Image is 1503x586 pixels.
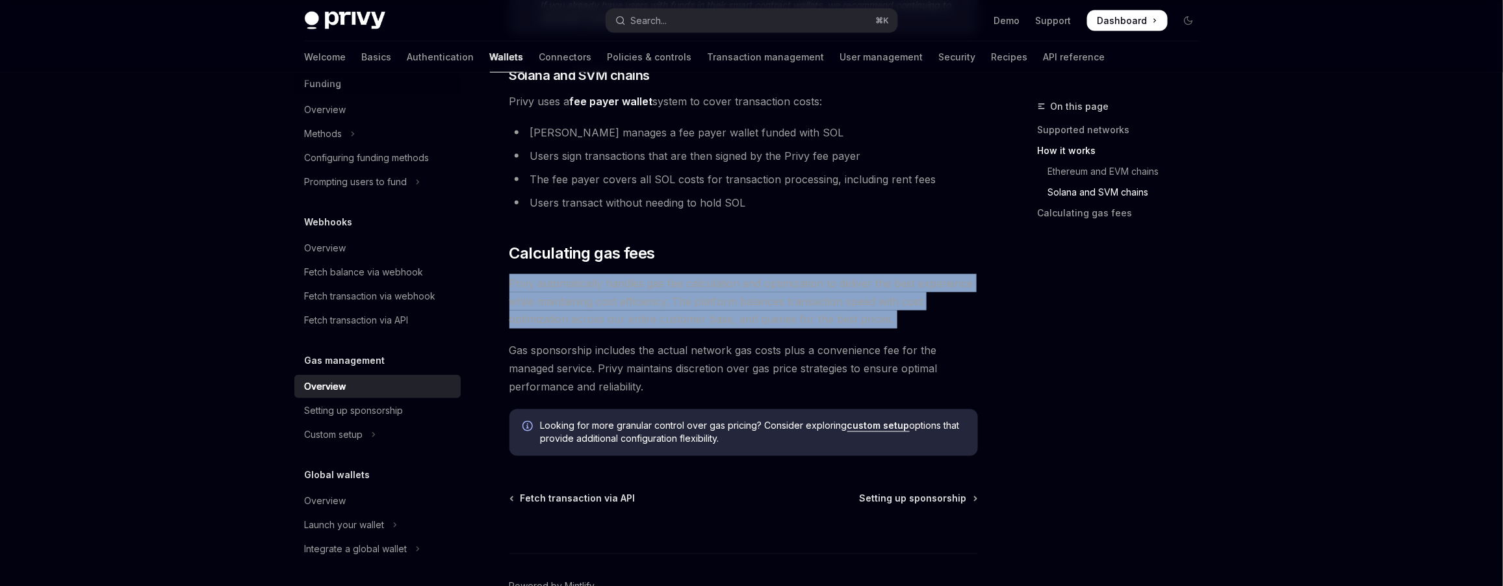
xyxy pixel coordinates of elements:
[522,421,535,434] svg: Info
[305,379,346,394] div: Overview
[509,147,978,165] li: Users sign transactions that are then signed by the Privy fee payer
[294,375,461,398] a: Overview
[1036,14,1072,27] a: Support
[294,122,461,146] button: Toggle Methods section
[1038,182,1209,203] a: Solana and SVM chains
[509,66,650,84] span: Solana and SVM chains
[939,42,976,73] a: Security
[570,95,653,108] strong: fee payer wallet
[608,42,692,73] a: Policies & controls
[305,264,424,280] div: Fetch balance via webhook
[606,9,897,32] button: Open search
[305,174,407,190] div: Prompting users to fund
[294,489,461,513] a: Overview
[305,427,363,442] div: Custom setup
[1178,10,1199,31] button: Toggle dark mode
[509,170,978,188] li: The fee payer covers all SOL costs for transaction processing, including rent fees
[305,150,430,166] div: Configuring funding methods
[305,467,370,483] h5: Global wallets
[305,12,385,30] img: dark logo
[1051,99,1109,114] span: On this page
[490,42,524,73] a: Wallets
[305,126,342,142] div: Methods
[1044,42,1105,73] a: API reference
[305,214,353,230] h5: Webhooks
[305,102,346,118] div: Overview
[541,420,965,446] span: Looking for more granular control over gas pricing? Consider exploring options that provide addit...
[305,353,385,368] h5: Gas management
[847,420,910,432] a: custom setup
[294,423,461,446] button: Toggle Custom setup section
[1038,140,1209,161] a: How it works
[509,194,978,212] li: Users transact without needing to hold SOL
[305,403,404,418] div: Setting up sponsorship
[294,98,461,121] a: Overview
[305,493,346,509] div: Overview
[294,146,461,170] a: Configuring funding methods
[294,170,461,194] button: Toggle Prompting users to fund section
[305,288,436,304] div: Fetch transaction via webhook
[294,261,461,284] a: Fetch balance via webhook
[509,274,978,329] span: Privy automatically handles gas fee calculation and optimization to deliver the best experience w...
[992,42,1028,73] a: Recipes
[509,123,978,142] li: [PERSON_NAME] manages a fee payer wallet funded with SOL
[294,399,461,422] a: Setting up sponsorship
[294,236,461,260] a: Overview
[294,285,461,308] a: Fetch transaction via webhook
[305,541,407,557] div: Integrate a global wallet
[305,517,385,533] div: Launch your wallet
[1038,120,1209,140] a: Supported networks
[840,42,923,73] a: User management
[305,42,346,73] a: Welcome
[305,240,346,256] div: Overview
[708,42,825,73] a: Transaction management
[876,16,890,26] span: ⌘ K
[1098,14,1148,27] span: Dashboard
[362,42,392,73] a: Basics
[1087,10,1168,31] a: Dashboard
[294,537,461,561] button: Toggle Integrate a global wallet section
[1038,203,1209,223] a: Calculating gas fees
[509,342,978,396] span: Gas sponsorship includes the actual network gas costs plus a convenience fee for the managed serv...
[509,92,978,110] span: Privy uses a system to cover transaction costs:
[294,309,461,332] a: Fetch transaction via API
[860,492,977,505] a: Setting up sponsorship
[305,312,409,328] div: Fetch transaction via API
[994,14,1020,27] a: Demo
[631,13,667,29] div: Search...
[509,243,655,264] span: Calculating gas fees
[520,492,636,505] span: Fetch transaction via API
[407,42,474,73] a: Authentication
[511,492,636,505] a: Fetch transaction via API
[294,513,461,537] button: Toggle Launch your wallet section
[860,492,967,505] span: Setting up sponsorship
[539,42,592,73] a: Connectors
[1038,161,1209,182] a: Ethereum and EVM chains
